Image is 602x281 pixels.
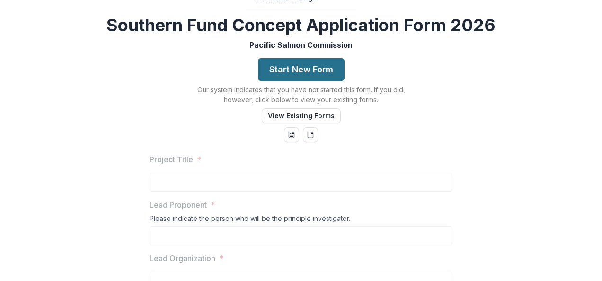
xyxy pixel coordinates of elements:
button: word-download [284,127,299,142]
p: Lead Proponent [150,199,207,211]
button: pdf-download [303,127,318,142]
button: View Existing Forms [262,108,341,123]
div: Please indicate the person who will be the principle investigator. [150,214,452,226]
h2: Southern Fund Concept Application Form 2026 [106,15,496,35]
p: Pacific Salmon Commission [249,39,353,51]
p: Our system indicates that you have not started this form. If you did, however, click below to vie... [183,85,419,105]
p: Project Title [150,154,193,165]
button: Start New Form [258,58,345,81]
p: Lead Organization [150,253,215,264]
